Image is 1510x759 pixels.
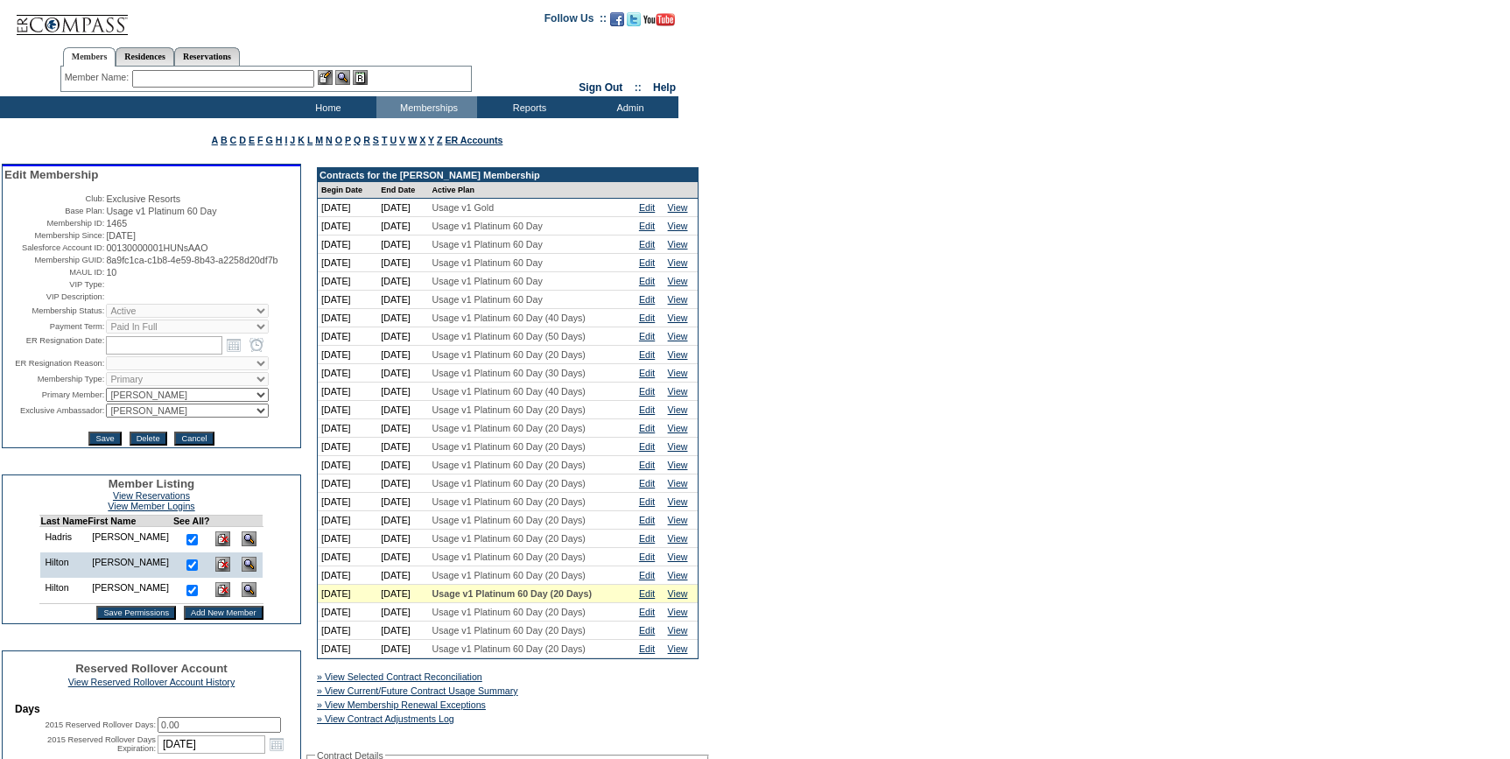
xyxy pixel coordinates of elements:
[377,309,428,327] td: [DATE]
[377,291,428,309] td: [DATE]
[40,552,88,578] td: Hilton
[432,368,586,378] span: Usage v1 Platinum 60 Day (30 Days)
[639,202,655,213] a: Edit
[668,368,688,378] a: View
[639,460,655,470] a: Edit
[432,239,543,249] span: Usage v1 Platinum 60 Day
[432,643,586,654] span: Usage v1 Platinum 60 Day (20 Days)
[668,423,688,433] a: View
[377,254,428,272] td: [DATE]
[377,640,428,658] td: [DATE]
[377,603,428,622] td: [DATE]
[215,582,230,597] img: Delete
[668,294,688,305] a: View
[377,364,428,383] td: [DATE]
[242,531,256,546] img: View Dashboard
[437,135,443,145] a: Z
[318,640,377,658] td: [DATE]
[318,438,377,456] td: [DATE]
[432,331,586,341] span: Usage v1 Platinum 60 Day (50 Days)
[432,460,586,470] span: Usage v1 Platinum 60 Day (20 Days)
[106,230,136,241] span: [DATE]
[345,135,351,145] a: P
[579,81,622,94] a: Sign Out
[639,331,655,341] a: Edit
[4,335,104,355] td: ER Resignation Date:
[377,438,428,456] td: [DATE]
[639,239,655,249] a: Edit
[668,441,688,452] a: View
[639,607,655,617] a: Edit
[318,217,377,235] td: [DATE]
[96,606,176,620] input: Save Permissions
[429,182,636,199] td: Active Plan
[298,135,305,145] a: K
[639,552,655,562] a: Edit
[318,346,377,364] td: [DATE]
[635,81,642,94] span: ::
[639,349,655,360] a: Edit
[639,404,655,415] a: Edit
[63,47,116,67] a: Members
[668,496,688,507] a: View
[432,496,586,507] span: Usage v1 Platinum 60 Day (20 Days)
[668,515,688,525] a: View
[4,320,104,334] td: Payment Term:
[4,230,104,241] td: Membership Since:
[318,182,377,199] td: Begin Date
[668,221,688,231] a: View
[639,643,655,654] a: Edit
[432,478,586,488] span: Usage v1 Platinum 60 Day (20 Days)
[318,530,377,548] td: [DATE]
[75,662,228,675] span: Reserved Rollover Account
[65,70,132,85] div: Member Name:
[377,199,428,217] td: [DATE]
[4,242,104,253] td: Salesforce Account ID:
[639,588,655,599] a: Edit
[668,331,688,341] a: View
[432,276,543,286] span: Usage v1 Platinum 60 Day
[668,239,688,249] a: View
[88,432,121,446] input: Save
[432,202,495,213] span: Usage v1 Gold
[377,474,428,493] td: [DATE]
[639,570,655,580] a: Edit
[377,235,428,254] td: [DATE]
[239,135,246,145] a: D
[318,254,377,272] td: [DATE]
[4,304,104,318] td: Membership Status:
[399,135,405,145] a: V
[130,432,167,446] input: Delete
[377,622,428,640] td: [DATE]
[639,478,655,488] a: Edit
[212,135,218,145] a: A
[40,516,88,527] td: Last Name
[432,423,586,433] span: Usage v1 Platinum 60 Day (20 Days)
[307,135,313,145] a: L
[639,386,655,397] a: Edit
[230,135,237,145] a: C
[215,557,230,572] img: Delete
[318,168,698,182] td: Contracts for the [PERSON_NAME] Membership
[377,456,428,474] td: [DATE]
[668,313,688,323] a: View
[432,588,592,599] span: Usage v1 Platinum 60 Day (20 Days)
[668,404,688,415] a: View
[668,202,688,213] a: View
[184,606,263,620] input: Add New Member
[174,432,214,446] input: Cancel
[318,272,377,291] td: [DATE]
[639,276,655,286] a: Edit
[174,47,240,66] a: Reservations
[377,272,428,291] td: [DATE]
[106,218,127,228] span: 1465
[377,511,428,530] td: [DATE]
[106,242,207,253] span: 00130000001HUNsAAO
[627,12,641,26] img: Follow us on Twitter
[106,193,180,204] span: Exclusive Resorts
[377,419,428,438] td: [DATE]
[668,588,688,599] a: View
[432,533,586,544] span: Usage v1 Platinum 60 Day (20 Days)
[544,11,607,32] td: Follow Us ::
[318,309,377,327] td: [DATE]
